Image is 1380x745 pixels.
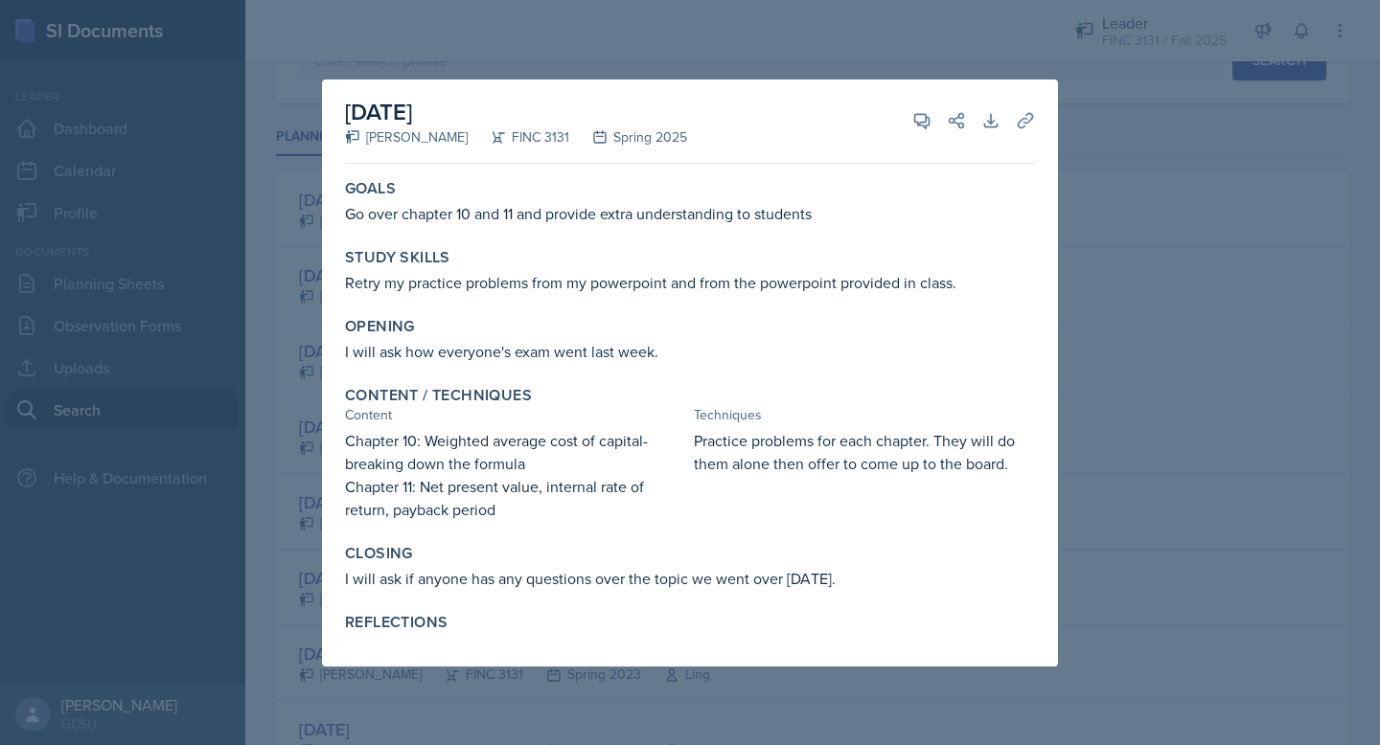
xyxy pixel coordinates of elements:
p: Practice problems for each chapter. They will do them alone then offer to come up to the board. [694,429,1035,475]
p: Chapter 10: Weighted average cost of capital- breaking down the formula [345,429,686,475]
label: Content / Techniques [345,386,532,405]
div: Techniques [694,405,1035,425]
p: Go over chapter 10 and 11 and provide extra understanding to students [345,202,1035,225]
div: [PERSON_NAME] [345,127,468,147]
div: FINC 3131 [468,127,569,147]
div: Content [345,405,686,425]
p: Chapter 11: Net present value, internal rate of return, payback period [345,475,686,521]
label: Reflections [345,613,448,632]
p: I will ask if anyone has any questions over the topic we went over [DATE]. [345,567,1035,590]
h2: [DATE] [345,95,687,129]
div: Spring 2025 [569,127,687,147]
p: I will ask how everyone's exam went last week. [345,340,1035,363]
label: Study Skills [345,248,450,267]
label: Opening [345,317,415,336]
label: Closing [345,544,413,563]
p: Retry my practice problems from my powerpoint and from the powerpoint provided in class. [345,271,1035,294]
label: Goals [345,179,396,198]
